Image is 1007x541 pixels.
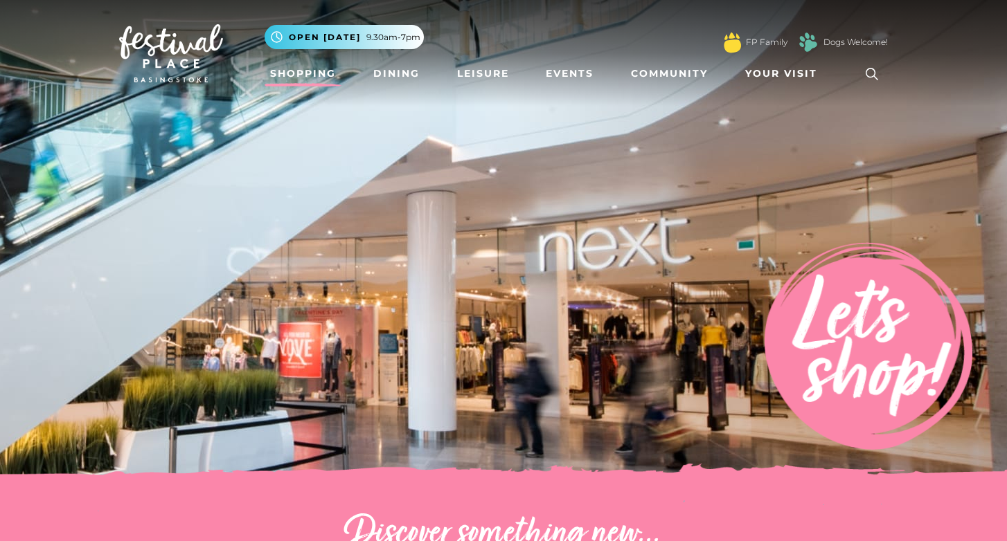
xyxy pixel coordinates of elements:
[452,61,515,86] a: Leisure
[289,31,361,44] span: Open [DATE]
[265,25,424,49] button: Open [DATE] 9.30am-7pm
[746,36,787,48] a: FP Family
[625,61,713,86] a: Community
[119,24,223,82] img: Festival Place Logo
[823,36,888,48] a: Dogs Welcome!
[265,61,341,86] a: Shopping
[745,66,817,81] span: Your Visit
[366,31,420,44] span: 9.30am-7pm
[540,61,599,86] a: Events
[740,61,830,86] a: Your Visit
[368,61,425,86] a: Dining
